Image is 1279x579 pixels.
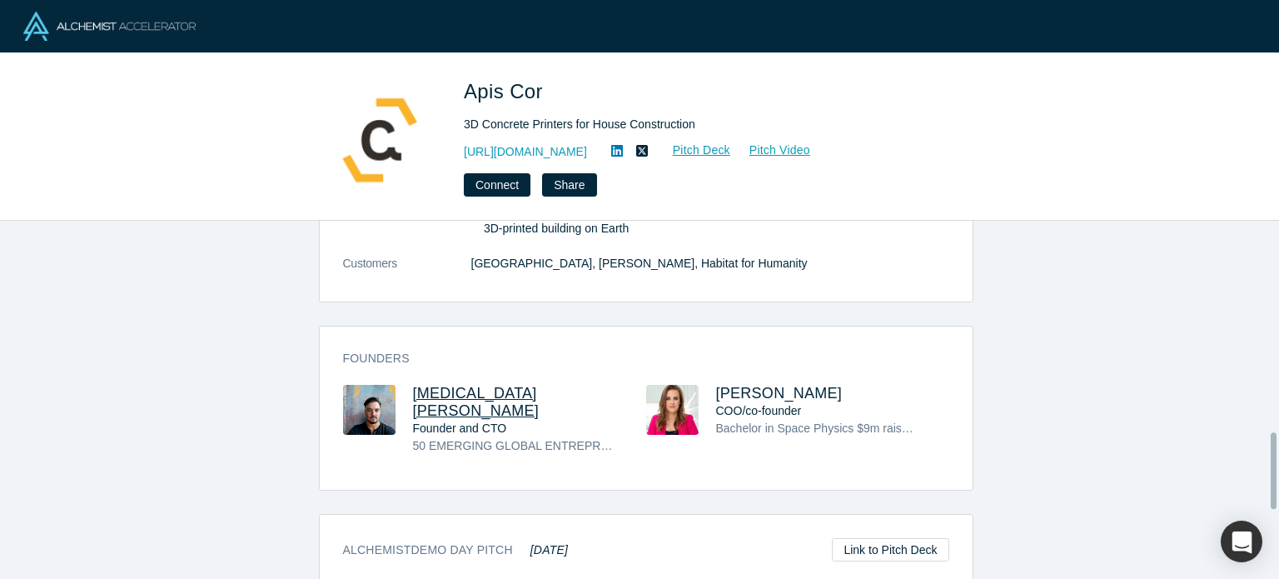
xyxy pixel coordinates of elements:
a: [MEDICAL_DATA][PERSON_NAME] [413,385,540,419]
h3: Alchemist Demo Day Pitch [343,542,569,559]
button: Connect [464,173,530,197]
img: Anna Cheniuntai's Profile Image [646,385,699,435]
div: 3D Concrete Printers for House Construction [464,116,930,133]
h3: Founders [343,350,926,367]
a: [PERSON_NAME] [716,385,843,402]
span: COO/co-founder [716,404,802,417]
button: Share [542,173,596,197]
span: Apis Cor [464,80,549,102]
img: Alchemist Logo [23,12,196,41]
img: Nikita Cheniuntai's Profile Image [343,385,396,435]
dt: Customers [343,255,471,290]
img: Apis Cor's Logo [324,77,440,193]
a: Pitch Video [731,141,811,160]
a: Link to Pitch Deck [832,538,948,562]
a: [URL][DOMAIN_NAME] [464,143,587,161]
em: [DATE] [530,543,568,557]
a: Pitch Deck [654,141,731,160]
dd: [GEOGRAPHIC_DATA], [PERSON_NAME], Habitat for Humanity [471,255,949,272]
span: Founder and CTO [413,422,507,435]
